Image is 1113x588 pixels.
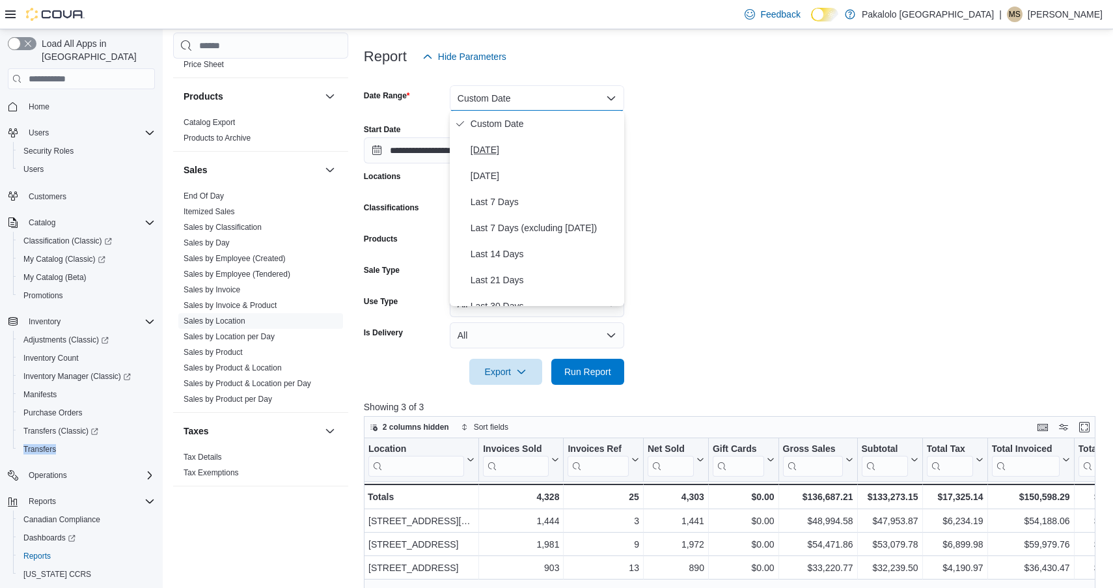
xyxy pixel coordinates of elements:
[184,238,230,247] a: Sales by Day
[23,215,155,231] span: Catalog
[23,314,66,329] button: Inventory
[18,405,155,421] span: Purchase Orders
[23,272,87,283] span: My Catalog (Beta)
[568,489,639,505] div: 25
[23,551,51,561] span: Reports
[18,369,155,384] span: Inventory Manager (Classic)
[184,90,223,103] h3: Products
[438,50,506,63] span: Hide Parameters
[184,379,311,388] a: Sales by Product & Location per Day
[23,389,57,400] span: Manifests
[184,163,320,176] button: Sales
[18,270,155,285] span: My Catalog (Beta)
[364,400,1103,413] p: Showing 3 of 3
[18,332,114,348] a: Adjustments (Classic)
[23,314,155,329] span: Inventory
[368,443,464,477] div: Location
[173,57,348,77] div: Pricing
[471,220,619,236] span: Last 7 Days (excluding [DATE])
[926,560,983,576] div: $4,190.97
[184,118,235,127] a: Catalog Export
[471,194,619,210] span: Last 7 Days
[18,369,136,384] a: Inventory Manager (Classic)
[1009,7,1021,22] span: MS
[648,537,704,552] div: 1,972
[364,49,407,64] h3: Report
[18,251,111,267] a: My Catalog (Classic)
[184,285,240,294] a: Sales by Invoice
[364,234,398,244] label: Products
[648,443,694,477] div: Net Sold
[18,512,105,527] a: Canadian Compliance
[926,489,983,505] div: $17,325.14
[713,443,764,477] div: Gift Card Sales
[364,296,398,307] label: Use Type
[23,146,74,156] span: Security Roles
[368,443,464,456] div: Location
[991,443,1059,477] div: Total Invoiced
[648,560,704,576] div: 890
[568,443,628,477] div: Invoices Ref
[23,254,105,264] span: My Catalog (Classic)
[18,567,155,582] span: Washington CCRS
[483,443,559,477] button: Invoices Sold
[184,60,224,69] a: Price Sheet
[184,163,208,176] h3: Sales
[13,142,160,160] button: Security Roles
[18,387,62,402] a: Manifests
[13,268,160,287] button: My Catalog (Beta)
[23,371,131,382] span: Inventory Manager (Classic)
[469,359,542,385] button: Export
[861,513,918,529] div: $47,953.87
[471,298,619,314] span: Last 30 Days
[648,513,704,529] div: 1,441
[471,168,619,184] span: [DATE]
[368,513,474,529] div: [STREET_ADDRESS][PERSON_NAME]
[811,21,812,22] span: Dark Mode
[18,161,155,177] span: Users
[18,441,155,457] span: Transfers
[29,470,67,481] span: Operations
[184,425,209,438] h3: Taxes
[23,125,155,141] span: Users
[13,440,160,458] button: Transfers
[782,443,842,456] div: Gross Sales
[18,251,155,267] span: My Catalog (Classic)
[483,443,549,477] div: Invoices Sold
[926,513,983,529] div: $6,234.19
[13,404,160,422] button: Purchase Orders
[713,560,775,576] div: $0.00
[23,408,83,418] span: Purchase Orders
[26,8,85,21] img: Cova
[568,443,639,477] button: Invoices Ref
[23,189,72,204] a: Customers
[23,468,72,483] button: Operations
[18,270,92,285] a: My Catalog (Beta)
[23,426,98,436] span: Transfers (Classic)
[782,443,842,477] div: Gross Sales
[18,233,155,249] span: Classification (Classic)
[3,466,160,484] button: Operations
[568,560,639,576] div: 13
[861,560,918,576] div: $32,239.50
[13,511,160,529] button: Canadian Compliance
[18,143,79,159] a: Security Roles
[322,423,338,439] button: Taxes
[471,142,619,158] span: [DATE]
[811,8,838,21] input: Dark Mode
[471,272,619,288] span: Last 21 Days
[184,363,282,372] a: Sales by Product & Location
[782,489,853,505] div: $136,687.21
[18,530,155,546] span: Dashboards
[713,513,775,529] div: $0.00
[13,232,160,250] a: Classification (Classic)
[13,565,160,583] button: [US_STATE] CCRS
[383,422,449,432] span: 2 columns hidden
[322,162,338,178] button: Sales
[1028,7,1103,22] p: [PERSON_NAME]
[23,494,61,509] button: Reports
[184,207,235,216] a: Itemized Sales
[364,124,401,135] label: Start Date
[184,468,239,477] a: Tax Exemptions
[568,513,639,529] div: 3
